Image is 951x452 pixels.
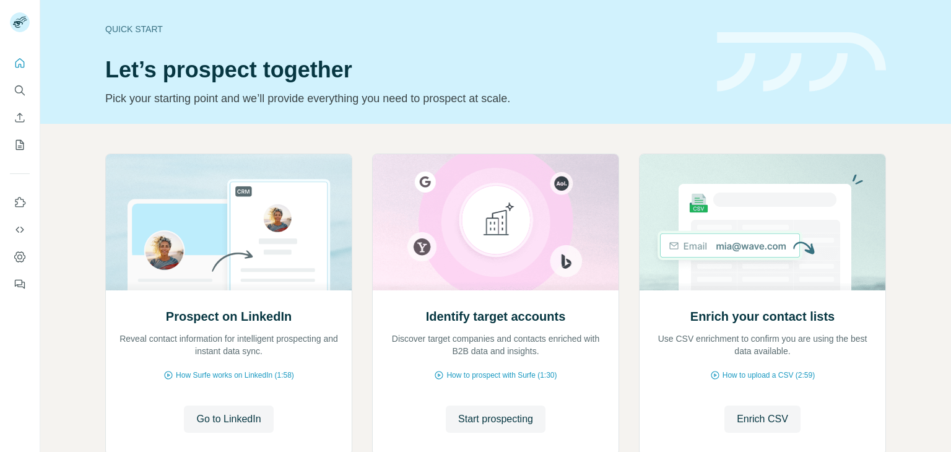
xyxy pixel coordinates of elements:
[717,32,886,92] img: banner
[10,52,30,74] button: Quick start
[166,308,292,325] h2: Prospect on LinkedIn
[652,332,873,357] p: Use CSV enrichment to confirm you are using the best data available.
[446,370,557,381] span: How to prospect with Surfe (1:30)
[10,219,30,241] button: Use Surfe API
[458,412,533,427] span: Start prospecting
[724,406,801,433] button: Enrich CSV
[737,412,788,427] span: Enrich CSV
[105,58,702,82] h1: Let’s prospect together
[184,406,273,433] button: Go to LinkedIn
[118,332,339,357] p: Reveal contact information for intelligent prospecting and instant data sync.
[372,154,619,290] img: Identify target accounts
[105,23,702,35] div: Quick start
[10,273,30,295] button: Feedback
[10,246,30,268] button: Dashboard
[10,191,30,214] button: Use Surfe on LinkedIn
[105,90,702,107] p: Pick your starting point and we’ll provide everything you need to prospect at scale.
[10,134,30,156] button: My lists
[176,370,294,381] span: How Surfe works on LinkedIn (1:58)
[446,406,545,433] button: Start prospecting
[105,154,352,290] img: Prospect on LinkedIn
[723,370,815,381] span: How to upload a CSV (2:59)
[426,308,566,325] h2: Identify target accounts
[196,412,261,427] span: Go to LinkedIn
[690,308,835,325] h2: Enrich your contact lists
[385,332,606,357] p: Discover target companies and contacts enriched with B2B data and insights.
[639,154,886,290] img: Enrich your contact lists
[10,79,30,102] button: Search
[10,106,30,129] button: Enrich CSV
